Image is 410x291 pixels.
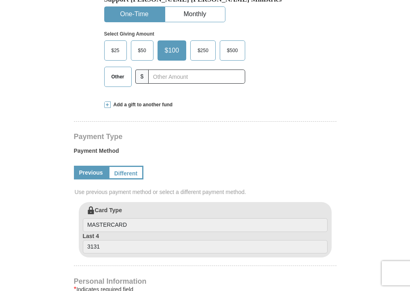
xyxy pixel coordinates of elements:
h4: Payment Type [74,133,336,140]
span: $100 [161,44,183,57]
h4: Personal Information [74,278,336,285]
input: Last 4 [83,240,328,254]
button: Monthly [165,7,225,22]
label: Card Type [83,206,328,232]
a: Different [108,166,144,179]
span: Add a gift to another fund [111,101,173,108]
span: $500 [223,44,242,57]
a: Previous [74,166,108,179]
span: $ [135,70,149,84]
input: Card Type [83,218,328,232]
span: Use previous payment method or select a different payment method. [75,188,337,196]
span: $25 [107,44,124,57]
label: Payment Method [74,147,336,159]
strong: Select Giving Amount [104,31,154,37]
span: Other [107,71,128,83]
span: $50 [134,44,150,57]
input: Other Amount [148,70,245,84]
button: One-Time [105,7,164,22]
label: Last 4 [83,232,328,254]
span: $250 [193,44,212,57]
